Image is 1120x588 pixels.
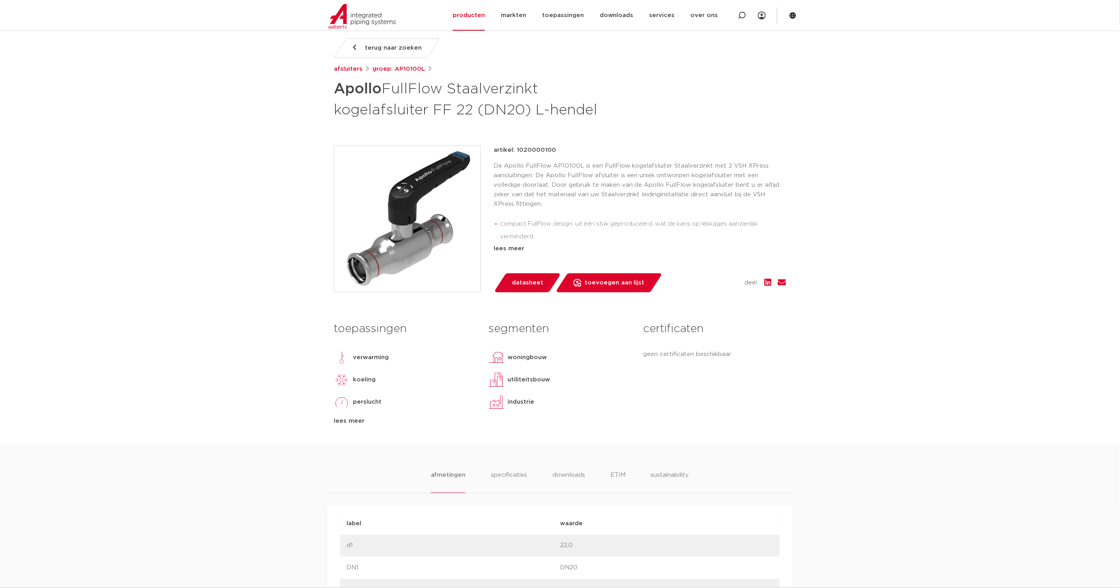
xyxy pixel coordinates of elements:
p: DN20 [560,563,773,573]
span: datasheet [512,277,543,289]
a: terug naar zoeken [334,38,440,58]
li: specificaties [491,470,527,493]
a: datasheet [494,273,561,292]
span: deel: [745,278,758,288]
div: lees meer [494,244,786,253]
img: koeling [334,372,350,388]
li: downloads [552,470,585,493]
h3: toepassingen [334,321,477,337]
li: ETIM [610,470,626,493]
p: geen certificaten beschikbaar [643,350,786,359]
li: afmetingen [431,470,465,493]
h3: certificaten [643,321,786,337]
p: koeling [353,375,376,385]
li: sustainability [651,470,689,493]
img: Product Image for Apollo FullFlow Staalverzinkt kogelafsluiter FF 22 (DN20) L-hendel [334,146,481,292]
p: d1 [347,541,560,551]
img: industrie [488,394,504,410]
p: industrie [508,397,534,407]
img: verwarming [334,350,350,366]
img: woningbouw [488,350,504,366]
span: terug naar zoeken [365,42,422,54]
p: perslucht [353,397,382,407]
img: perslucht [334,394,350,410]
p: DN1 [347,563,560,573]
div: lees meer [334,416,477,426]
img: utiliteitsbouw [488,372,504,388]
h1: FullFlow Staalverzinkt kogelafsluiter FF 22 (DN20) L-hendel [334,77,632,120]
p: verwarming [353,353,389,362]
p: artikel: 1020000100 [494,145,556,155]
a: groep: AP10100L [372,64,425,74]
li: compact FullFlow design, uit één stuk geproduceerd, wat de kans op lekkages aanzienlijk verminderd [500,218,786,243]
strong: Apollo [334,82,382,96]
p: De Apollo FullFlow AP10100L is een FullFlow kogelafsluiter Staalverzinkt met 2 VSH XPress aanslui... [494,161,786,209]
p: woningbouw [508,353,547,362]
p: waarde [560,519,773,528]
p: utiliteitsbouw [508,375,550,385]
a: afsluiters [334,64,362,74]
p: 22,0 [560,541,773,551]
span: toevoegen aan lijst [585,277,645,289]
p: label [347,519,560,528]
h3: segmenten [488,321,631,337]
